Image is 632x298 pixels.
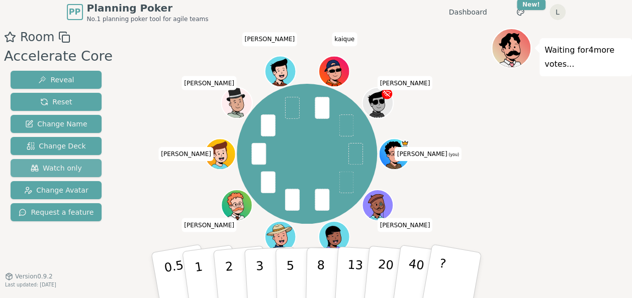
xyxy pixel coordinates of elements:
span: Version 0.9.2 [15,272,53,280]
span: No.1 planning poker tool for agile teams [87,15,209,23]
span: Click to change your name [242,32,297,46]
span: Last updated: [DATE] [5,282,56,287]
button: Reset [11,93,102,111]
button: Watch only [11,159,102,177]
span: Click to change your name [158,147,214,161]
span: Click to change your name [377,76,432,90]
span: Request a feature [19,207,94,217]
span: Click to change your name [377,218,432,232]
button: Change Deck [11,137,102,155]
span: Change Name [25,119,87,129]
span: Change Deck [27,141,85,151]
button: Request a feature [11,203,102,221]
span: Reset [40,97,72,107]
button: New! [511,3,529,21]
span: (you) [447,153,459,157]
button: Add as favourite [4,28,16,46]
a: Dashboard [449,7,487,17]
span: Click to change your name [332,32,357,46]
a: PPPlanning PokerNo.1 planning poker tool for agile teams [67,1,209,23]
button: L [550,4,566,20]
button: Click to change your avatar [380,139,409,169]
span: Room [20,28,54,46]
span: PP [69,6,80,18]
span: Reveal [38,75,74,85]
span: Click to change your name [182,76,237,90]
span: Watch only [31,163,82,173]
span: Click to change your name [182,218,237,232]
button: Version0.9.2 [5,272,53,280]
div: Accelerate Core [4,46,113,67]
button: Reveal [11,71,102,89]
span: Click to change your name [395,147,462,161]
button: Change Name [11,115,102,133]
span: Planning Poker [87,1,209,15]
p: Waiting for 4 more votes... [545,43,627,71]
span: Luis Oliveira is the host [401,139,408,147]
span: Change Avatar [24,185,88,195]
button: Change Avatar [11,181,102,199]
